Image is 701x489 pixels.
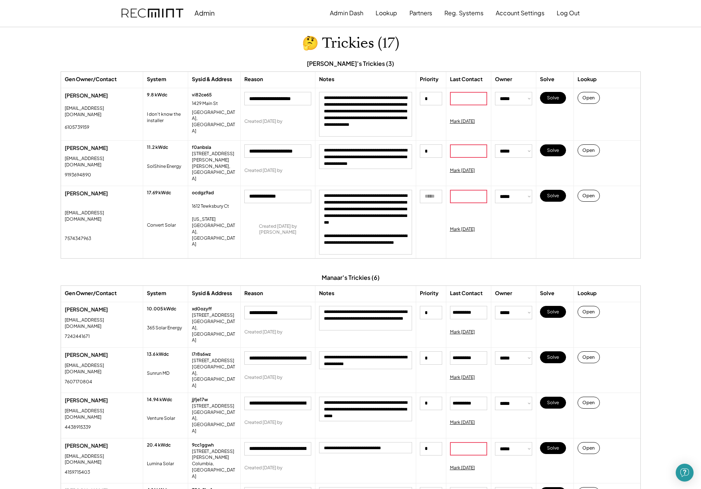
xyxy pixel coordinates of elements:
div: System [147,290,166,297]
div: 9193694890 [65,172,91,178]
div: [PERSON_NAME] [65,397,139,404]
div: 6105739159 [65,124,89,131]
div: [STREET_ADDRESS] [192,358,234,364]
div: 4159715403 [65,469,90,476]
div: Owner [495,290,512,297]
h1: 🤔 Trickies (17) [302,35,399,52]
button: Solve [540,306,566,318]
div: [PERSON_NAME] [65,92,139,99]
div: Columbia, [GEOGRAPHIC_DATA] [192,461,237,479]
div: 14.94 kWdc [147,397,172,403]
div: Gen Owner/Contact [65,76,117,83]
div: Sysid & Address [192,76,232,83]
button: Account Settings [496,6,544,20]
div: I don't know the installer [147,111,184,124]
button: Admin Dash [330,6,363,20]
div: Owner [495,76,512,83]
div: [STREET_ADDRESS] [192,403,234,409]
div: Last Contact [450,76,483,83]
div: [STREET_ADDRESS] [192,312,234,319]
button: Solve [540,397,566,409]
div: 9.8 kWdc [147,92,167,98]
div: [GEOGRAPHIC_DATA], [GEOGRAPHIC_DATA] [192,109,237,134]
div: Priority [420,76,438,83]
div: Mark [DATE] [450,167,475,174]
div: 9cc1ggwh [192,442,214,448]
button: Reg. Systems [444,6,483,20]
div: Created [DATE] by [244,374,282,381]
div: Lookup [578,290,597,297]
div: Notes [319,76,334,83]
div: 11.2 kWdc [147,144,168,151]
button: Partners [409,6,432,20]
div: [PERSON_NAME] [65,442,139,450]
div: [EMAIL_ADDRESS][DOMAIN_NAME] [65,362,139,375]
div: Convert Solar [147,222,176,228]
button: Open [578,306,600,318]
div: [EMAIL_ADDRESS][DOMAIN_NAME] [65,105,139,118]
button: Open [578,442,600,454]
div: [PERSON_NAME] [65,306,139,313]
div: Lookup [578,76,597,83]
div: 7607170804 [65,379,92,385]
div: l7r8s6wz [192,351,211,358]
div: [GEOGRAPHIC_DATA], [GEOGRAPHIC_DATA] [192,364,237,389]
div: Priority [420,290,438,297]
div: [EMAIL_ADDRESS][DOMAIN_NAME] [65,317,139,330]
div: [STREET_ADDRESS][PERSON_NAME] [192,151,237,163]
button: Lookup [376,6,397,20]
div: Created [DATE] by [244,118,282,125]
div: [EMAIL_ADDRESS][DOMAIN_NAME] [65,156,139,168]
div: 7574347963 [65,236,91,242]
div: Sysid & Address [192,290,232,297]
div: 365 Solar Energy [147,325,182,331]
div: Sunrun MD [147,370,170,377]
div: 17.69 kWdc [147,190,171,196]
button: Solve [540,144,566,156]
div: 20.4 kWdc [147,442,171,448]
div: Reason [244,290,263,297]
button: Solve [540,190,566,202]
div: Admin [194,9,215,17]
div: Mark [DATE] [450,329,475,335]
div: [PERSON_NAME] [65,144,139,152]
div: [EMAIL_ADDRESS][DOMAIN_NAME] [65,408,139,421]
button: Solve [540,442,566,454]
div: f0anbsla [192,144,211,151]
div: Created [DATE] by [244,167,282,174]
div: Mark [DATE] [450,226,475,233]
div: Manaar's Trickies (6) [322,274,380,282]
div: [PERSON_NAME] [65,351,139,359]
div: [PERSON_NAME], [GEOGRAPHIC_DATA] [192,163,237,182]
button: Log Out [557,6,580,20]
div: Gen Owner/Contact [65,290,117,297]
div: Mark [DATE] [450,465,475,471]
div: 13.6 kWdc [147,351,169,358]
div: [PERSON_NAME] [65,190,139,197]
div: Reason [244,76,263,83]
div: [GEOGRAPHIC_DATA], [GEOGRAPHIC_DATA] [192,319,237,343]
div: Mark [DATE] [450,419,475,426]
div: 4438915339 [65,424,91,431]
div: Notes [319,290,334,297]
div: Solve [540,76,554,83]
div: Created [DATE] by [PERSON_NAME] [244,223,311,236]
div: jjfje17w [192,397,208,403]
div: [GEOGRAPHIC_DATA], [GEOGRAPHIC_DATA] [192,409,237,434]
button: Open [578,397,600,409]
div: vi82ce65 [192,92,212,98]
div: [PERSON_NAME]'s Trickies (3) [307,60,394,68]
div: ocdgz9ad [192,190,214,196]
div: 1429 Main St [192,100,233,107]
div: Last Contact [450,290,483,297]
div: Solve [540,290,554,297]
div: Mark [DATE] [450,118,475,125]
div: System [147,76,166,83]
div: [STREET_ADDRESS][PERSON_NAME] [192,448,237,461]
div: [EMAIL_ADDRESS][DOMAIN_NAME] [65,453,139,466]
div: 7242441671 [65,333,90,340]
button: Solve [540,92,566,104]
div: Lumina Solar [147,461,174,467]
button: Open [578,92,600,104]
button: Open [578,190,600,202]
